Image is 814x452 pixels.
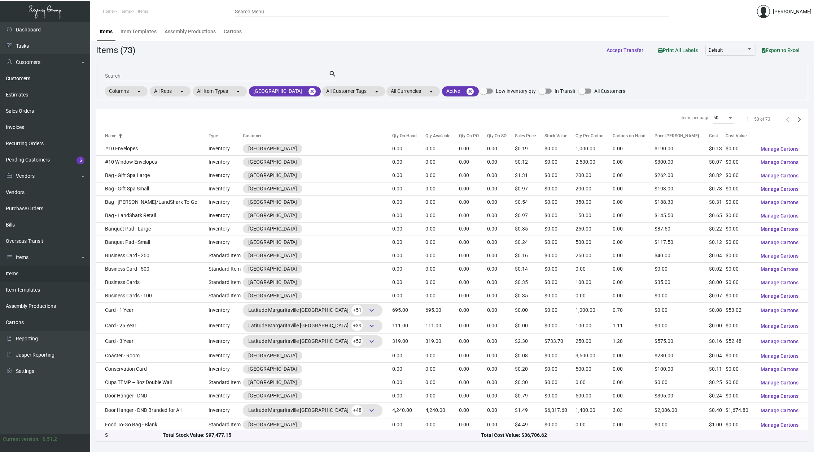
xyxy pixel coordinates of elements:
td: 0.00 [459,169,487,182]
button: Manage Cartons [755,223,804,236]
button: Manage Cartons [755,182,804,195]
td: Banquet Pad - Large [96,222,209,236]
div: [GEOGRAPHIC_DATA] [248,198,297,206]
span: Manage Cartons [761,226,798,232]
td: $0.02 [709,262,726,276]
td: $0.65 [709,209,726,222]
td: Standard Item [209,249,243,262]
button: Manage Cartons [755,236,804,249]
span: Manage Cartons [761,280,798,285]
button: Manage Cartons [755,276,804,289]
mat-icon: cancel [308,87,316,96]
td: 0.00 [425,195,459,209]
button: Manage Cartons [755,196,804,209]
mat-chip: All Currencies [386,86,440,96]
td: Card - 1 Year [96,302,209,318]
td: 0.00 [392,182,425,195]
td: $0.31 [709,195,726,209]
button: Manage Cartons [755,169,804,182]
td: Inventory [209,169,243,182]
td: 111.00 [392,318,425,333]
td: $0.00 [544,155,576,169]
td: Inventory [209,142,243,155]
div: Sales Price [515,133,544,139]
div: Items (73) [96,44,135,57]
td: $53.02 [726,302,755,318]
span: Manage Cartons [761,422,798,428]
img: admin@bootstrapmaster.com [757,5,770,18]
td: 0.00 [425,169,459,182]
div: [GEOGRAPHIC_DATA] [248,252,297,259]
mat-chip: All Item Types [193,86,247,96]
td: 0.00 [613,195,655,209]
td: 0.00 [487,289,515,302]
td: $0.07 [709,289,726,302]
td: 0.00 [487,195,515,209]
div: Type [209,133,218,139]
td: 0.00 [459,195,487,209]
td: Standard Item [209,276,243,289]
mat-icon: arrow_drop_down [178,87,186,96]
td: 0.00 [487,318,515,333]
div: Qty On SO [487,133,507,139]
td: 0.00 [459,302,487,318]
td: $0.00 [544,222,576,236]
div: Qty On SO [487,133,515,139]
td: 0.00 [487,209,515,222]
td: Card - 25 Year [96,318,209,333]
td: 0.00 [613,155,655,169]
td: 0.00 [487,182,515,195]
div: Qty Available [425,133,459,139]
div: Stock Value [544,133,567,139]
td: 150.00 [576,209,613,222]
span: Manage Cartons [761,307,798,313]
td: $0.19 [515,142,544,155]
td: 250.00 [576,222,613,236]
td: $0.00 [726,169,755,182]
mat-icon: arrow_drop_down [372,87,381,96]
span: Manage Cartons [761,253,798,259]
td: 0.00 [487,236,515,249]
td: Business Card - 500 [96,262,209,276]
td: Standard Item [209,289,243,302]
div: [GEOGRAPHIC_DATA] [248,225,297,233]
td: 0.00 [425,222,459,236]
td: $0.00 [544,302,576,318]
div: Cartons on Hand [613,133,645,139]
td: $40.00 [655,249,709,262]
span: Manage Cartons [761,353,798,359]
div: Qty On PO [459,133,487,139]
td: 0.00 [392,142,425,155]
td: Inventory [209,222,243,236]
div: [PERSON_NAME] [773,8,811,16]
td: 0.00 [459,318,487,333]
div: [GEOGRAPHIC_DATA] [248,279,297,286]
div: Cost [709,133,718,139]
div: Qty Per Carton [576,133,604,139]
span: Manage Cartons [761,173,798,178]
td: $0.12 [709,236,726,249]
span: Manage Cartons [761,293,798,299]
td: 0.00 [487,262,515,276]
th: Customer [243,129,392,142]
button: Manage Cartons [755,263,804,276]
div: Cartons on Hand [613,133,655,139]
td: $87.50 [655,222,709,236]
mat-chip: Columns [105,86,148,96]
mat-icon: arrow_drop_down [135,87,143,96]
button: Manage Cartons [755,319,804,332]
span: Items [121,9,131,14]
td: 0.00 [459,182,487,195]
td: Bag - LandShark Retail [96,209,209,222]
mat-icon: arrow_drop_down [234,87,242,96]
td: 0.00 [487,155,515,169]
td: 0.00 [459,209,487,222]
td: Business Card - 250 [96,249,209,262]
td: 0.00 [487,276,515,289]
div: Assembly Productions [165,28,216,35]
td: 250.00 [576,249,613,262]
td: $0.35 [515,222,544,236]
div: [GEOGRAPHIC_DATA] [248,158,297,166]
div: Qty On Hand [392,133,417,139]
td: 0.00 [459,142,487,155]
